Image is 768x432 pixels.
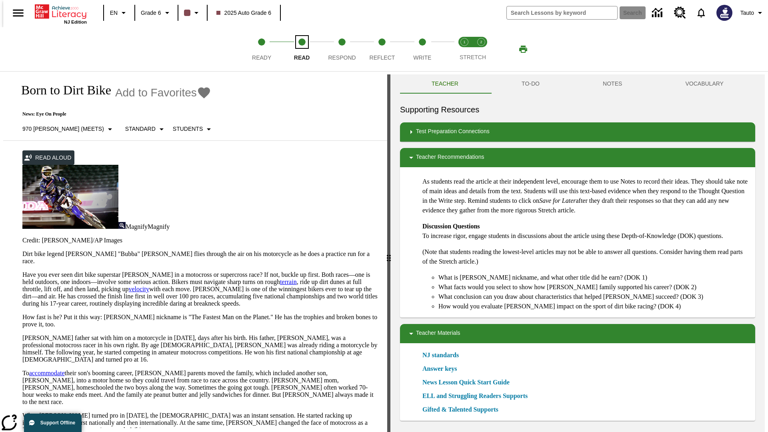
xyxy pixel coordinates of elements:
div: reading [3,74,387,428]
button: Support Offline [24,414,82,432]
p: Students [173,125,203,133]
button: Ready step 1 of 5 [238,27,285,71]
button: Read step 2 of 5 [278,27,325,71]
button: Select a new avatar [712,2,737,23]
p: Have you ever seen dirt bike superstar [PERSON_NAME] in a motocross or supercross race? If not, b... [22,271,378,307]
button: Select Lexile, 970 Lexile (Meets) [19,122,118,136]
p: Teacher Recommendations [416,153,484,162]
span: Respond [328,54,356,61]
li: What facts would you select to show how [PERSON_NAME] family supported his career? (DOK 2) [438,282,749,292]
a: NJ standards [422,350,464,360]
button: NOTES [571,74,654,94]
button: VOCABULARY [654,74,755,94]
button: TO-DO [490,74,571,94]
a: ELL and Struggling Readers Supports [422,391,532,401]
span: 2025 Auto Grade 6 [216,9,272,17]
img: Motocross racer James Stewart flies through the air on his dirt bike. [22,165,118,229]
span: Tauto [740,9,754,17]
button: Grade: Grade 6, Select a grade [138,6,175,20]
p: Credit: [PERSON_NAME]/AP Images [22,237,378,244]
span: Write [413,54,431,61]
h1: Born to Dirt Bike [13,83,111,98]
text: 1 [463,40,465,44]
button: Read Aloud [22,150,74,165]
p: How fast is he? Put it this way: [PERSON_NAME] nickname is "The Fastest Man on the Planet." He ha... [22,314,378,328]
p: Dirt bike legend [PERSON_NAME] "Bubba" [PERSON_NAME] flies through the air on his motorcycle as h... [22,250,378,265]
li: How would you evaluate [PERSON_NAME] impact on the sport of dirt bike racing? (DOK 4) [438,302,749,311]
li: What is [PERSON_NAME] nickname, and what other title did he earn? (DOK 1) [438,273,749,282]
button: Stretch Respond step 2 of 2 [470,27,493,71]
p: Standard [125,125,156,133]
em: Save for Later [539,197,576,204]
a: Answer keys, Will open in new browser window or tab [422,364,457,374]
span: Read [294,54,310,61]
p: 970 [PERSON_NAME] (Meets) [22,125,104,133]
li: What conclusion can you draw about characteristics that helped [PERSON_NAME] succeed? (DOK 3) [438,292,749,302]
a: Resource Center, Will open in new tab [669,2,691,24]
a: Gifted & Talented Supports [422,405,503,414]
div: activity [390,74,765,432]
p: To their son's booming career, [PERSON_NAME] parents moved the family, which included another son... [22,370,378,406]
input: search field [507,6,617,19]
button: Open side menu [6,1,30,25]
span: EN [110,9,118,17]
div: Test Preparation Connections [400,122,755,142]
a: Data Center [647,2,669,24]
span: Add to Favorites [115,86,197,99]
span: Grade 6 [141,9,161,17]
p: As students read the article at their independent level, encourage them to use Notes to record th... [422,177,749,215]
a: Notifications [691,2,712,23]
a: accommodate [29,370,65,376]
span: Support Offline [40,420,75,426]
div: Home [35,3,87,24]
img: Magnify [118,222,126,229]
a: terrain [280,278,297,285]
button: Profile/Settings [737,6,768,20]
div: Teacher Materials [400,324,755,343]
img: Avatar [716,5,732,21]
div: Teacher Recommendations [400,148,755,167]
button: Print [510,42,536,56]
p: News: Eye On People [13,111,217,117]
span: STRETCH [460,54,486,60]
p: Teacher Materials [416,329,460,338]
span: Magnify [148,223,170,230]
button: Write step 5 of 5 [399,27,446,71]
button: Add to Favorites - Born to Dirt Bike [115,86,211,100]
button: Class color is dark brown. Change class color [181,6,204,20]
button: Stretch Read step 1 of 2 [453,27,476,71]
button: Language: EN, Select a language [106,6,132,20]
span: Reflect [370,54,395,61]
button: Select Student [170,122,217,136]
div: Press Enter or Spacebar and then press right and left arrow keys to move the slider [387,74,390,432]
p: Test Preparation Connections [416,127,490,137]
span: Magnify [126,223,148,230]
button: Scaffolds, Standard [122,122,170,136]
div: Instructional Panel Tabs [400,74,755,94]
span: NJ Edition [64,20,87,24]
text: 2 [480,40,482,44]
a: velocity [128,286,149,292]
span: Ready [252,54,271,61]
button: Respond step 3 of 5 [319,27,365,71]
h6: Supporting Resources [400,103,755,116]
a: News Lesson Quick Start Guide, Will open in new browser window or tab [422,378,510,387]
button: Teacher [400,74,490,94]
p: (Note that students reading the lowest-level articles may not be able to answer all questions. Co... [422,247,749,266]
p: To increase rigor, engage students in discussions about the article using these Depth-of-Knowledg... [422,222,749,241]
button: Reflect step 4 of 5 [359,27,405,71]
p: [PERSON_NAME] father sat with him on a motorcycle in [DATE], days after his birth. His father, [P... [22,334,378,363]
strong: Discussion Questions [422,223,480,230]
